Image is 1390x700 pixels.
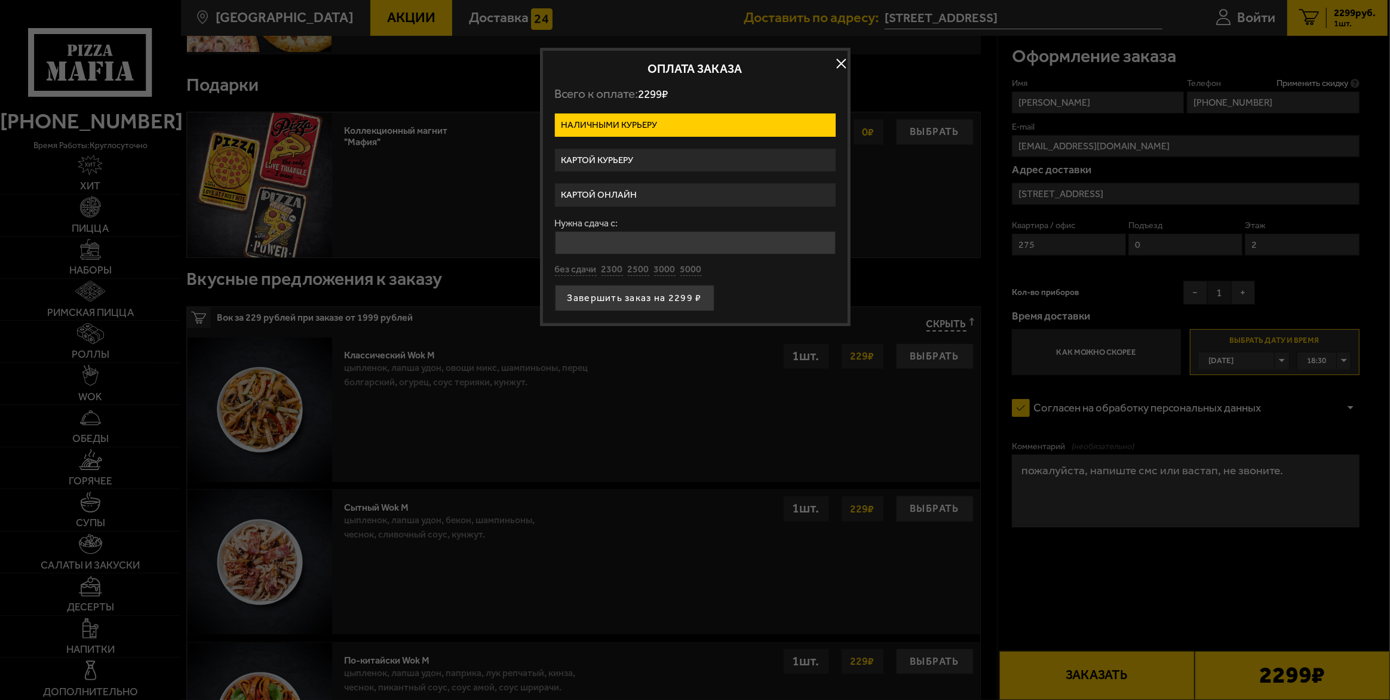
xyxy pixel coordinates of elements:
label: Картой онлайн [555,183,836,207]
label: Нужна сдача с: [555,219,836,228]
button: 2300 [602,263,623,277]
button: Завершить заказ на 2299 ₽ [555,285,714,311]
button: 5000 [680,263,702,277]
button: 2500 [628,263,649,277]
h2: Оплата заказа [555,63,836,75]
label: Картой курьеру [555,149,836,172]
span: 2299 ₽ [639,87,668,101]
button: без сдачи [555,263,597,277]
label: Наличными курьеру [555,113,836,137]
button: 3000 [654,263,676,277]
p: Всего к оплате: [555,87,836,102]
